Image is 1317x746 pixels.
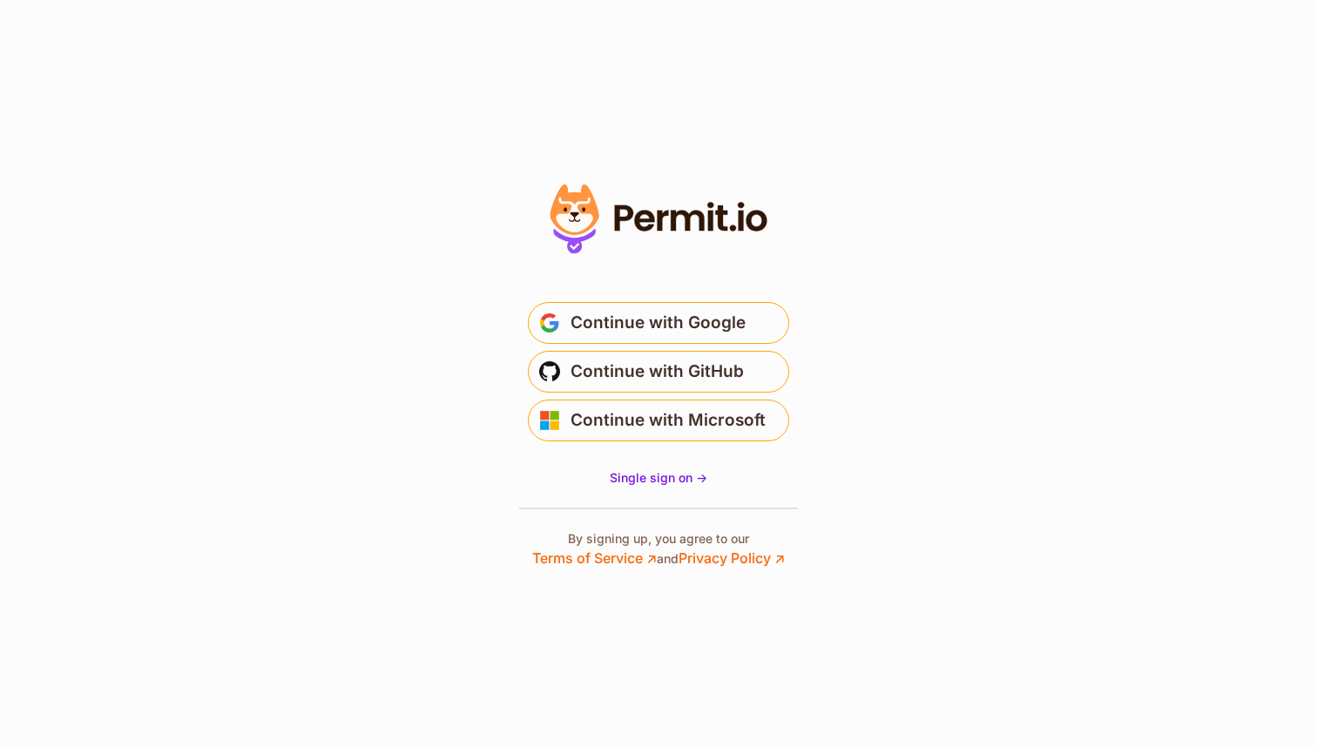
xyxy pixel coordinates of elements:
[532,530,785,568] p: By signing up, you agree to our and
[610,470,707,485] span: Single sign on ->
[571,309,746,337] span: Continue with Google
[571,358,744,386] span: Continue with GitHub
[528,302,789,344] button: Continue with Google
[679,549,785,567] a: Privacy Policy ↗
[532,549,657,567] a: Terms of Service ↗
[528,351,789,393] button: Continue with GitHub
[571,407,766,434] span: Continue with Microsoft
[528,400,789,441] button: Continue with Microsoft
[610,469,707,487] a: Single sign on ->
